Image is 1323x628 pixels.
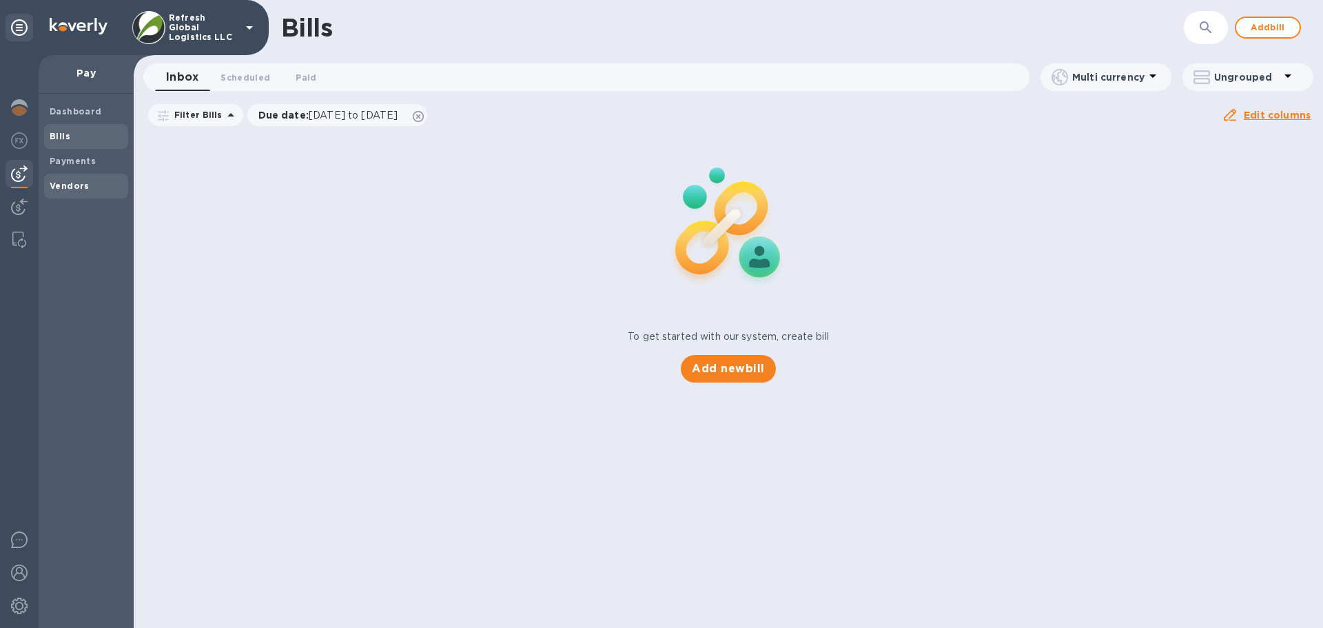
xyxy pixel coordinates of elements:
div: Unpin categories [6,14,33,41]
p: Pay [50,66,123,80]
p: Multi currency [1072,70,1145,84]
p: To get started with our system, create bill [628,330,829,344]
p: Refresh Global Logistics LLC [169,13,238,42]
button: Add newbill [681,355,775,383]
b: Dashboard [50,106,102,117]
p: Ungrouped [1214,70,1280,84]
span: Add new bill [692,361,764,377]
span: Paid [296,70,316,85]
img: Foreign exchange [11,132,28,149]
u: Edit columns [1244,110,1311,121]
b: Vendors [50,181,90,191]
p: Filter Bills [169,109,223,121]
p: Due date : [258,108,405,122]
span: Scheduled [220,70,270,85]
button: Addbill [1235,17,1301,39]
b: Bills [50,131,70,141]
span: [DATE] to [DATE] [309,110,398,121]
b: Payments [50,156,96,166]
h1: Bills [281,13,332,42]
div: Due date:[DATE] to [DATE] [247,104,428,126]
img: Logo [50,18,107,34]
span: Inbox [166,68,198,87]
span: Add bill [1247,19,1289,36]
